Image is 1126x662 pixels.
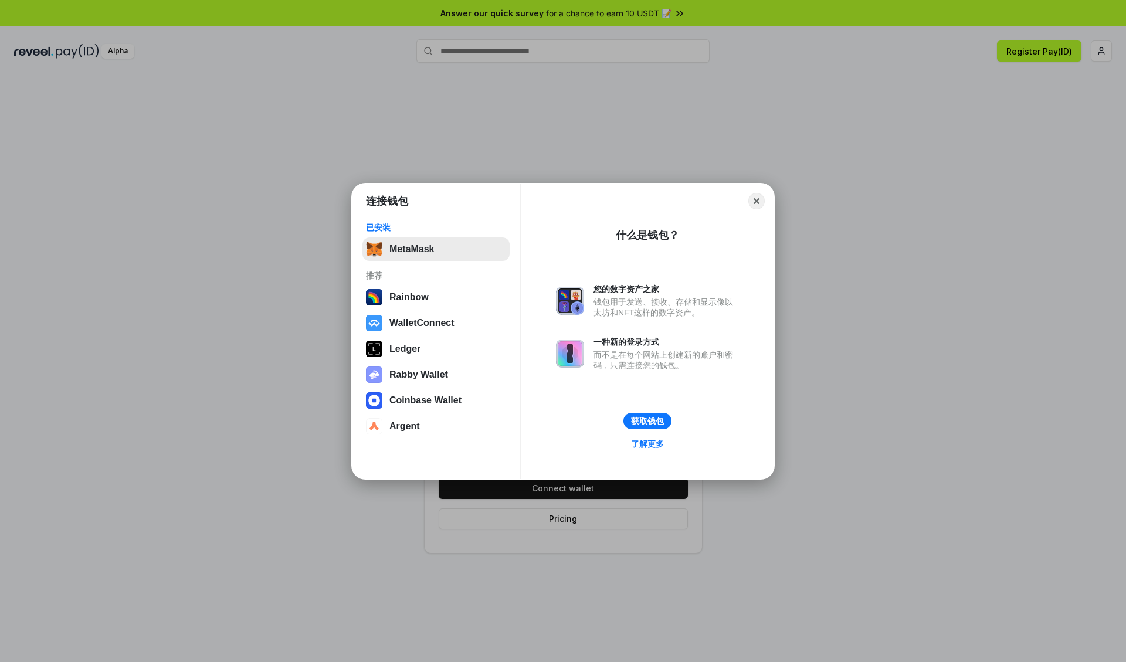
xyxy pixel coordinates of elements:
[556,340,584,368] img: svg+xml,%3Csvg%20xmlns%3D%22http%3A%2F%2Fwww.w3.org%2F2000%2Fsvg%22%20fill%3D%22none%22%20viewBox...
[366,341,382,357] img: svg+xml,%3Csvg%20xmlns%3D%22http%3A%2F%2Fwww.w3.org%2F2000%2Fsvg%22%20width%3D%2228%22%20height%3...
[366,222,506,233] div: 已安装
[631,439,664,449] div: 了解更多
[366,418,382,434] img: svg+xml,%3Csvg%20width%3D%2228%22%20height%3D%2228%22%20viewBox%3D%220%200%2028%2028%22%20fill%3D...
[362,286,510,309] button: Rainbow
[362,389,510,412] button: Coinbase Wallet
[366,241,382,257] img: svg+xml,%3Csvg%20fill%3D%22none%22%20height%3D%2233%22%20viewBox%3D%220%200%2035%2033%22%20width%...
[389,344,420,354] div: Ledger
[366,366,382,383] img: svg+xml,%3Csvg%20xmlns%3D%22http%3A%2F%2Fwww.w3.org%2F2000%2Fsvg%22%20fill%3D%22none%22%20viewBox...
[366,315,382,331] img: svg+xml,%3Csvg%20width%3D%2228%22%20height%3D%2228%22%20viewBox%3D%220%200%2028%2028%22%20fill%3D...
[389,421,420,432] div: Argent
[366,289,382,305] img: svg+xml,%3Csvg%20width%3D%22120%22%20height%3D%22120%22%20viewBox%3D%220%200%20120%20120%22%20fil...
[389,244,434,254] div: MetaMask
[362,363,510,386] button: Rabby Wallet
[623,413,671,429] button: 获取钱包
[362,237,510,261] button: MetaMask
[748,193,765,209] button: Close
[556,287,584,315] img: svg+xml,%3Csvg%20xmlns%3D%22http%3A%2F%2Fwww.w3.org%2F2000%2Fsvg%22%20fill%3D%22none%22%20viewBox...
[593,349,739,371] div: 而不是在每个网站上创建新的账户和密码，只需连接您的钱包。
[366,270,506,281] div: 推荐
[389,395,462,406] div: Coinbase Wallet
[366,194,408,208] h1: 连接钱包
[362,337,510,361] button: Ledger
[593,337,739,347] div: 一种新的登录方式
[593,297,739,318] div: 钱包用于发送、接收、存储和显示像以太坊和NFT这样的数字资产。
[631,416,664,426] div: 获取钱包
[616,228,679,242] div: 什么是钱包？
[366,392,382,409] img: svg+xml,%3Csvg%20width%3D%2228%22%20height%3D%2228%22%20viewBox%3D%220%200%2028%2028%22%20fill%3D...
[624,436,671,451] a: 了解更多
[593,284,739,294] div: 您的数字资产之家
[389,318,455,328] div: WalletConnect
[389,292,429,303] div: Rainbow
[362,311,510,335] button: WalletConnect
[389,369,448,380] div: Rabby Wallet
[362,415,510,438] button: Argent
